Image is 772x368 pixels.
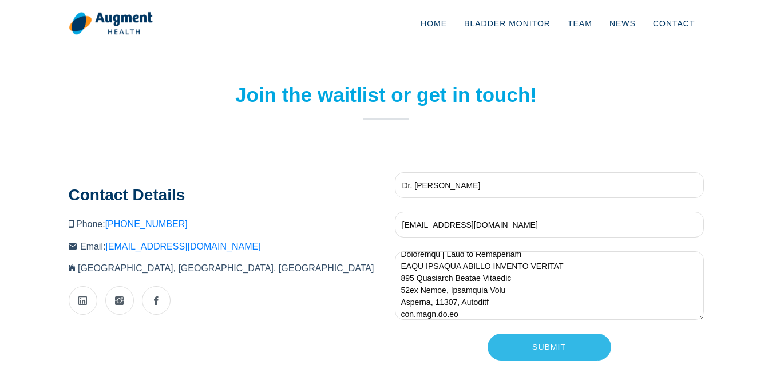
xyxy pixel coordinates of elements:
[488,334,611,361] input: Submit
[395,172,704,198] input: Name
[456,5,559,42] a: Bladder Monitor
[644,5,704,42] a: Contact
[78,263,374,273] span: [GEOGRAPHIC_DATA], [GEOGRAPHIC_DATA], [GEOGRAPHIC_DATA]
[105,219,188,229] a: [PHONE_NUMBER]
[559,5,601,42] a: Team
[69,11,153,35] img: logo
[80,242,261,251] span: Email:
[76,219,188,229] span: Phone:
[395,212,704,238] input: Email
[232,83,541,107] h2: Join the waitlist or get in touch!
[601,5,644,42] a: News
[105,242,260,251] a: [EMAIL_ADDRESS][DOMAIN_NAME]
[69,185,378,205] h3: Contact Details
[412,5,456,42] a: Home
